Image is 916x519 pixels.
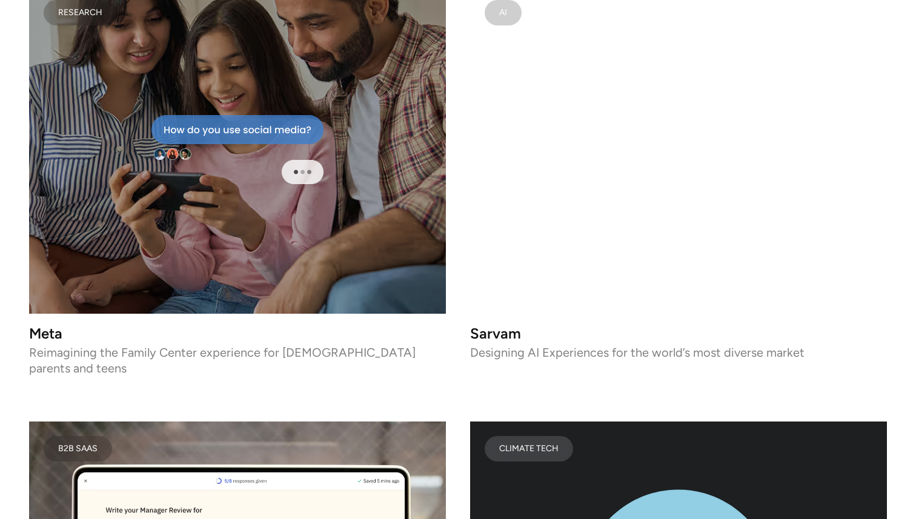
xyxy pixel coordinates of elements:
[58,10,102,16] div: RESEARCH
[499,446,559,452] div: Climate Tech
[470,328,887,339] h3: Sarvam
[470,348,887,357] p: Designing AI Experiences for the world’s most diverse market
[29,348,446,372] p: Reimagining the Family Center experience for [DEMOGRAPHIC_DATA] parents and teens
[58,446,98,452] div: B2B SAAS
[499,10,507,16] div: AI
[29,328,446,339] h3: Meta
